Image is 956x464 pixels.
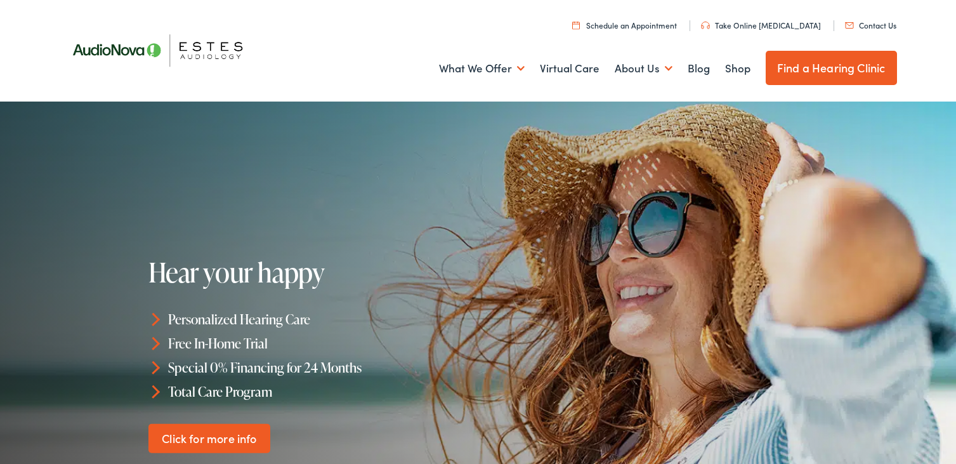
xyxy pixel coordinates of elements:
li: Personalized Hearing Care [148,307,483,331]
img: utility icon [845,22,854,29]
a: Virtual Care [540,45,599,92]
li: Total Care Program [148,379,483,403]
img: utility icon [701,22,710,29]
a: About Us [615,45,672,92]
h1: Hear your happy [148,258,483,287]
li: Free In-Home Trial [148,331,483,355]
a: Schedule an Appointment [572,20,677,30]
a: What We Offer [439,45,525,92]
a: Blog [688,45,710,92]
a: Find a Hearing Clinic [766,51,897,85]
li: Special 0% Financing for 24 Months [148,355,483,380]
a: Contact Us [845,20,896,30]
img: utility icon [572,21,580,29]
a: Click for more info [148,423,271,453]
a: Shop [725,45,750,92]
a: Take Online [MEDICAL_DATA] [701,20,821,30]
